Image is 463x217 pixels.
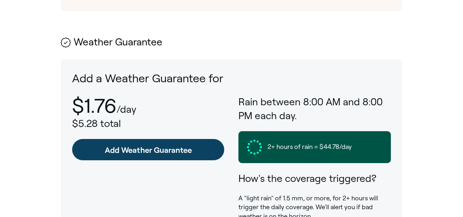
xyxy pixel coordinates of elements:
h3: How's the coverage triggered? [238,172,391,185]
p: Add a Weather Guarantee for [72,71,391,87]
span: $5.28 total [72,118,121,129]
span: 2+ hours of rain = $44.78/day [268,143,352,151]
p: $1.76 [72,95,117,117]
a: Add Weather Guarantee [72,139,225,160]
p: /day [117,104,136,115]
h2: Weather Guarantee [61,37,403,48]
h3: Rain between 8:00 AM and 8:00 PM each day. [238,95,391,123]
